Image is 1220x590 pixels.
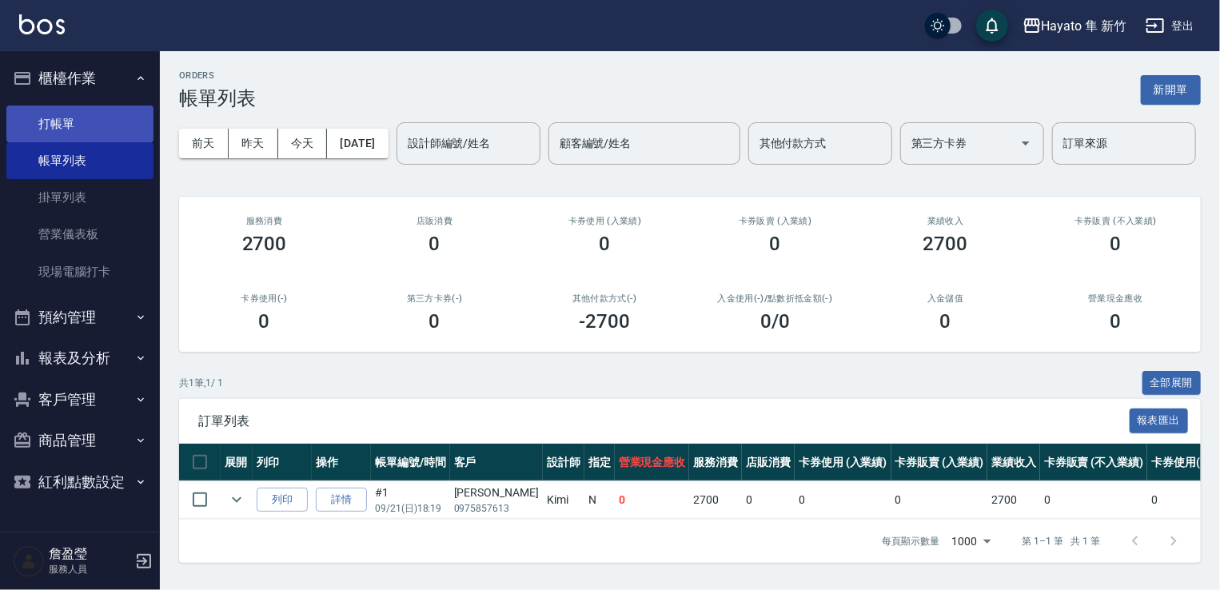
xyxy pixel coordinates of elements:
[584,481,615,519] td: N
[371,481,450,519] td: #1
[454,484,539,501] div: [PERSON_NAME]
[6,216,153,253] a: 營業儀表板
[1130,409,1189,433] button: 報表匯出
[1023,534,1100,548] p: 第 1–1 筆 共 1 筆
[369,216,500,226] h2: 店販消費
[1147,481,1213,519] td: 0
[327,129,388,158] button: [DATE]
[1130,413,1189,428] a: 報表匯出
[689,444,742,481] th: 服務消費
[6,58,153,99] button: 櫃檯作業
[742,444,795,481] th: 店販消費
[242,233,287,255] h3: 2700
[6,337,153,379] button: 報表及分析
[879,293,1011,304] h2: 入金儲值
[6,461,153,503] button: 紅利點數設定
[198,216,330,226] h3: 服務消費
[795,481,891,519] td: 0
[454,501,539,516] p: 0975857613
[709,216,841,226] h2: 卡券販賣 (入業績)
[6,179,153,216] a: 掛單列表
[198,413,1130,429] span: 訂單列表
[539,216,671,226] h2: 卡券使用 (入業績)
[19,14,65,34] img: Logo
[49,546,130,562] h5: 詹盈瑩
[615,444,690,481] th: 營業現金應收
[1142,371,1202,396] button: 全部展開
[6,297,153,338] button: 預約管理
[1016,10,1133,42] button: Hayato 隼 新竹
[1050,293,1182,304] h2: 營業現金應收
[795,444,891,481] th: 卡券使用 (入業績)
[1050,216,1182,226] h2: 卡券販賣 (不入業績)
[891,444,988,481] th: 卡券販賣 (入業績)
[49,562,130,576] p: 服務人員
[6,253,153,290] a: 現場電腦打卡
[6,106,153,142] a: 打帳單
[429,310,441,333] h3: 0
[1141,82,1201,97] a: 新開單
[179,376,223,390] p: 共 1 筆, 1 / 1
[1147,444,1213,481] th: 卡券使用(-)
[946,520,997,563] div: 1000
[1040,481,1147,519] td: 0
[257,488,308,512] button: 列印
[543,444,584,481] th: 設計師
[689,481,742,519] td: 2700
[1110,310,1122,333] h3: 0
[1040,444,1147,481] th: 卡券販賣 (不入業績)
[429,233,441,255] h3: 0
[709,293,841,304] h2: 入金使用(-) /點數折抵金額(-)
[879,216,1011,226] h2: 業績收入
[770,233,781,255] h3: 0
[179,87,256,110] h3: 帳單列表
[543,481,584,519] td: Kimi
[229,129,278,158] button: 昨天
[987,481,1040,519] td: 2700
[225,488,249,512] button: expand row
[923,233,968,255] h3: 2700
[371,444,450,481] th: 帳單編號/時間
[891,481,988,519] td: 0
[259,310,270,333] h3: 0
[882,534,939,548] p: 每頁顯示數量
[312,444,371,481] th: 操作
[179,129,229,158] button: 前天
[1042,16,1126,36] div: Hayato 隼 新竹
[584,444,615,481] th: 指定
[278,129,328,158] button: 今天
[6,379,153,421] button: 客戶管理
[760,310,790,333] h3: 0 /0
[987,444,1040,481] th: 業績收入
[615,481,690,519] td: 0
[369,293,500,304] h2: 第三方卡券(-)
[179,70,256,81] h2: ORDERS
[221,444,253,481] th: 展開
[6,142,153,179] a: 帳單列表
[316,488,367,512] a: 詳情
[580,310,631,333] h3: -2700
[13,545,45,577] img: Person
[1141,75,1201,105] button: 新開單
[253,444,312,481] th: 列印
[600,233,611,255] h3: 0
[375,501,446,516] p: 09/21 (日) 18:19
[1110,233,1122,255] h3: 0
[1013,130,1039,156] button: Open
[450,444,543,481] th: 客戶
[1139,11,1201,41] button: 登出
[198,293,330,304] h2: 卡券使用(-)
[940,310,951,333] h3: 0
[6,420,153,461] button: 商品管理
[539,293,671,304] h2: 其他付款方式(-)
[976,10,1008,42] button: save
[742,481,795,519] td: 0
